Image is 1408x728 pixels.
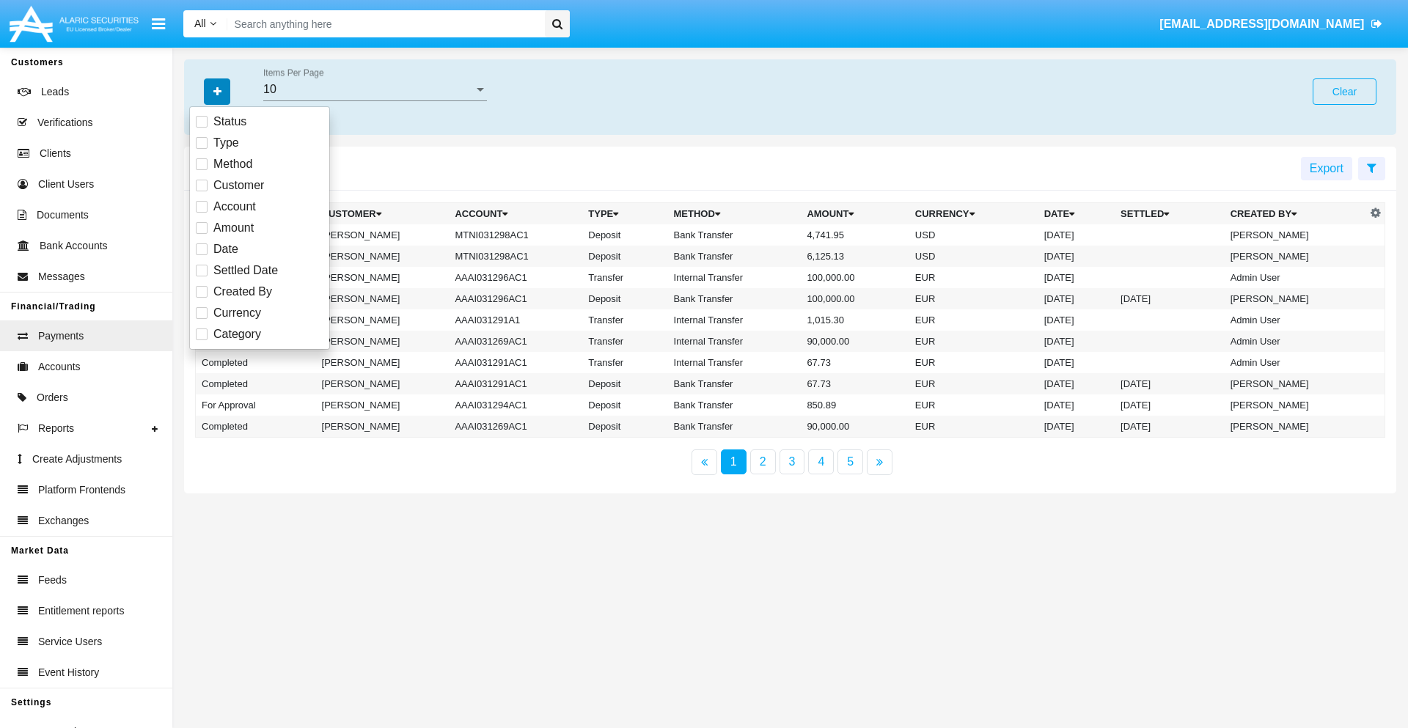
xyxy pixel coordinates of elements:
td: [PERSON_NAME] [1225,288,1367,309]
span: Leads [41,84,69,100]
span: Amount [213,219,254,237]
span: Settled Date [213,262,278,279]
th: Type [582,203,667,225]
td: EUR [909,373,1038,394]
td: AAAI031294AC1 [449,394,582,416]
span: Messages [38,269,85,284]
span: Feeds [38,573,67,588]
td: Completed [196,352,316,373]
td: Deposit [582,246,667,267]
nav: paginator [184,449,1396,475]
td: [PERSON_NAME] [316,331,450,352]
td: Bank Transfer [668,394,802,416]
span: Clients [40,146,71,161]
span: Entitlement reports [38,603,125,619]
th: Created By [1225,203,1367,225]
span: Created By [213,283,272,301]
span: Type [213,134,239,152]
td: MTNI031298AC1 [449,224,582,246]
td: MTNI031298AC1 [449,246,582,267]
td: USD [909,224,1038,246]
span: Customer [213,177,264,194]
td: [DATE] [1038,267,1115,288]
td: 1,015.30 [801,309,909,331]
td: [PERSON_NAME] [1225,373,1367,394]
td: Internal Transfer [668,352,802,373]
td: EUR [909,416,1038,438]
span: Date [213,240,238,258]
td: Deposit [582,288,667,309]
td: [PERSON_NAME] [316,416,450,438]
td: Admin User [1225,331,1367,352]
td: Admin User [1225,309,1367,331]
td: Deposit [582,224,667,246]
td: EUR [909,288,1038,309]
span: Status [213,113,246,130]
td: Internal Transfer [668,309,802,331]
td: [DATE] [1115,416,1225,438]
span: Create Adjustments [32,452,122,467]
td: [DATE] [1038,224,1115,246]
span: Payments [38,328,84,344]
td: 850.89 [801,394,909,416]
td: Admin User [1225,267,1367,288]
td: [DATE] [1038,288,1115,309]
td: AAAI031291AC1 [449,352,582,373]
span: Account [213,198,256,216]
td: [PERSON_NAME] [1225,224,1367,246]
td: AAAI031269AC1 [449,331,582,352]
td: 67.73 [801,352,909,373]
td: Transfer [582,267,667,288]
span: Verifications [37,115,92,130]
span: Currency [213,304,261,322]
img: Logo image [7,2,141,45]
span: Accounts [38,359,81,375]
td: 90,000.00 [801,331,909,352]
span: Bank Accounts [40,238,108,254]
td: AAAI031296AC1 [449,267,582,288]
span: Platform Frontends [38,482,125,498]
td: AAAI031291A1 [449,309,582,331]
td: Transfer [582,331,667,352]
td: [DATE] [1115,394,1225,416]
th: Customer [316,203,450,225]
td: Bank Transfer [668,288,802,309]
button: Clear [1313,78,1376,105]
td: EUR [909,394,1038,416]
span: Service Users [38,634,102,650]
a: [EMAIL_ADDRESS][DOMAIN_NAME] [1153,4,1390,45]
td: [DATE] [1038,309,1115,331]
a: 4 [808,449,834,474]
td: [DATE] [1115,373,1225,394]
td: AAAI031291AC1 [449,373,582,394]
td: 6,125.13 [801,246,909,267]
td: [DATE] [1038,394,1115,416]
td: AAAI031296AC1 [449,288,582,309]
td: [PERSON_NAME] [316,394,450,416]
span: Client Users [38,177,94,192]
td: 4,741.95 [801,224,909,246]
span: Documents [37,207,89,223]
th: Settled [1115,203,1225,225]
td: USD [909,246,1038,267]
td: EUR [909,331,1038,352]
td: [DATE] [1038,246,1115,267]
span: Exchanges [38,513,89,529]
td: Internal Transfer [668,267,802,288]
a: 2 [750,449,776,474]
td: [PERSON_NAME] [316,288,450,309]
td: EUR [909,352,1038,373]
td: [DATE] [1038,352,1115,373]
th: Amount [801,203,909,225]
button: Export [1301,157,1352,180]
td: Completed [196,416,316,438]
td: AAAI031269AC1 [449,416,582,438]
td: [PERSON_NAME] [316,246,450,267]
span: 10 [263,83,276,95]
th: Date [1038,203,1115,225]
td: [PERSON_NAME] [316,309,450,331]
td: Deposit [582,394,667,416]
td: [DATE] [1038,416,1115,438]
td: Internal Transfer [668,331,802,352]
td: [PERSON_NAME] [316,352,450,373]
